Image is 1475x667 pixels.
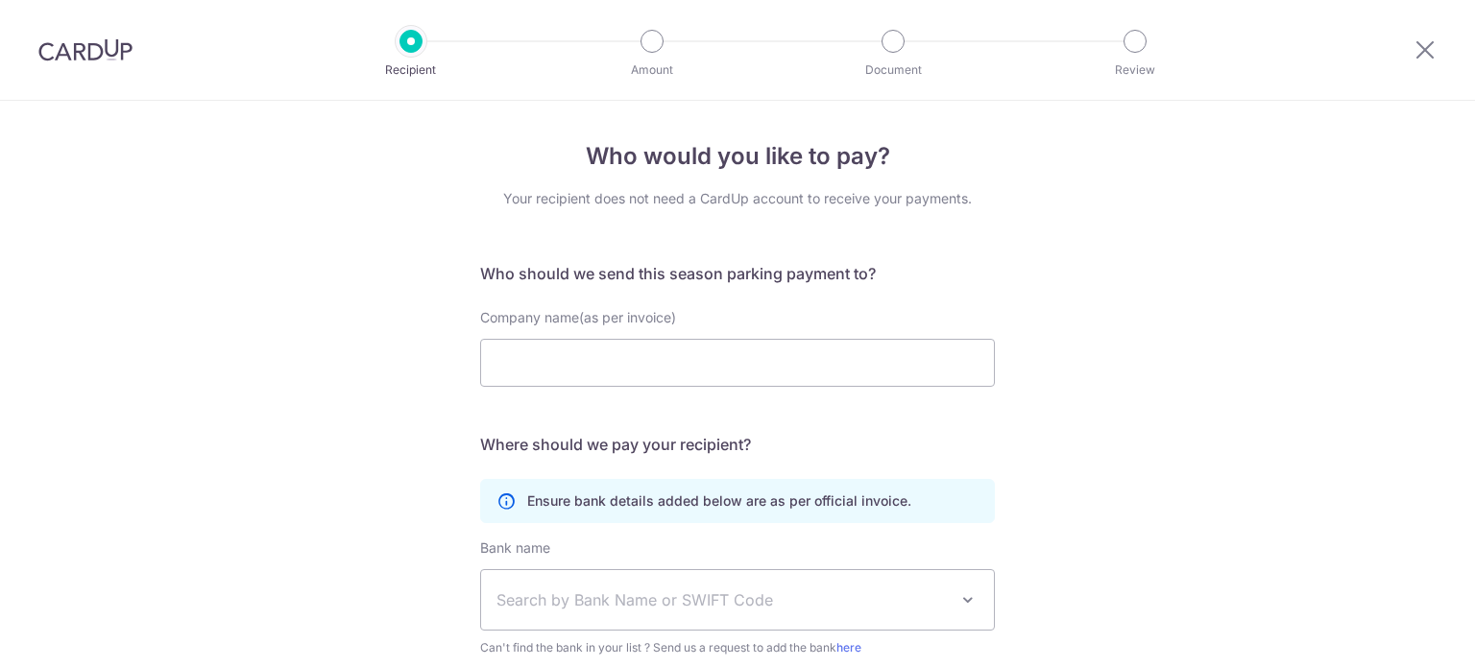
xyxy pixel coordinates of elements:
[480,309,676,325] span: Company name(as per invoice)
[480,433,995,456] h5: Where should we pay your recipient?
[480,189,995,208] div: Your recipient does not need a CardUp account to receive your payments.
[581,60,723,80] p: Amount
[822,60,964,80] p: Document
[480,262,995,285] h5: Who should we send this season parking payment to?
[1352,609,1456,657] iframe: Opens a widget where you can find more information
[38,38,133,61] img: CardUp
[480,139,995,174] h4: Who would you like to pay?
[527,491,911,511] p: Ensure bank details added below are as per official invoice.
[496,588,948,611] span: Search by Bank Name or SWIFT Code
[480,538,550,558] label: Bank name
[340,60,482,80] p: Recipient
[1064,60,1206,80] p: Review
[480,638,995,657] span: Can't find the bank in your list ? Send us a request to add the bank
[836,640,861,655] a: here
